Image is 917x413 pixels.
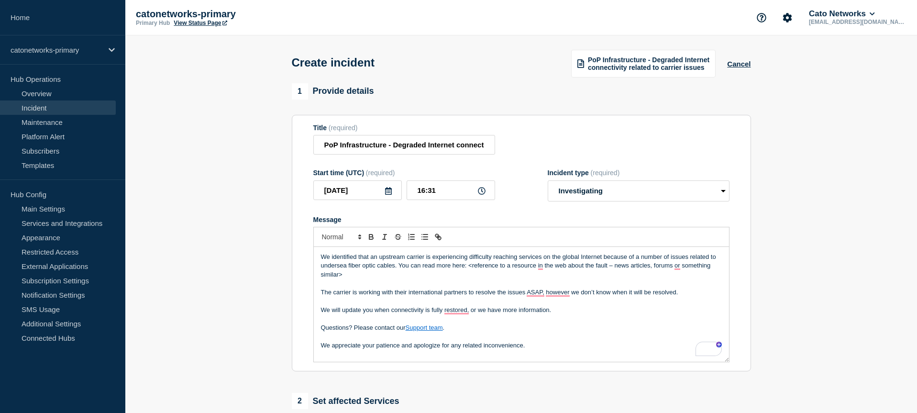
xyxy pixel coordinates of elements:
button: Account settings [777,8,797,28]
button: Cato Networks [807,9,877,19]
select: Incident type [548,180,729,201]
p: We identified that an upstream carrier is experiencing difficulty reaching services on the global... [321,253,722,279]
div: Provide details [292,83,374,100]
a: View Status Page [174,20,227,26]
a: Support team [406,324,443,331]
p: catonetworks-primary [11,46,102,54]
button: Toggle italic text [378,231,391,243]
p: [EMAIL_ADDRESS][DOMAIN_NAME] [807,19,906,25]
p: We appreciate your patience and apologize for any related inconvenience. [321,341,722,350]
div: Message [313,216,729,223]
button: Toggle bulleted list [418,231,431,243]
button: Toggle bold text [365,231,378,243]
img: template icon [577,59,584,68]
span: (required) [329,124,358,132]
span: 1 [292,83,308,100]
button: Toggle link [431,231,445,243]
div: Start time (UTC) [313,169,495,177]
p: Primary Hub [136,20,170,26]
span: (required) [366,169,395,177]
input: YYYY-MM-DD [313,180,402,200]
span: (required) [591,169,620,177]
div: Title [313,124,495,132]
span: PoP Infrastructure - Degraded Internet connectivity related to carrier issues [588,56,709,71]
input: HH:MM [407,180,495,200]
button: Toggle strikethrough text [391,231,405,243]
span: 2 [292,393,308,409]
div: To enrich screen reader interactions, please activate Accessibility in Grammarly extension settings [314,247,729,362]
button: Toggle ordered list [405,231,418,243]
p: The carrier is working with their international partners to resolve the issues ASAP, however we d... [321,288,722,297]
p: catonetworks-primary [136,9,327,20]
span: Font size [318,231,365,243]
button: Support [751,8,772,28]
input: Title [313,135,495,155]
h1: Create incident [292,56,375,69]
button: Cancel [727,60,751,68]
div: Incident type [548,169,729,177]
p: Questions? Please contact our . [321,324,722,332]
p: We will update you when connectivity is fully restored, or we have more information. [321,306,722,314]
div: Set affected Services [292,393,399,409]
